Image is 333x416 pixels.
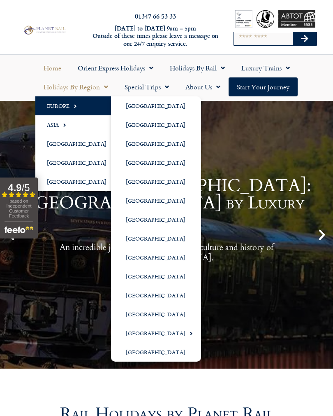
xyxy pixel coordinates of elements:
[35,96,122,115] a: Europe
[21,242,312,263] p: An incredible journey, experiencing the culture and history of [GEOGRAPHIC_DATA].
[111,324,201,343] a: [GEOGRAPHIC_DATA]
[111,96,201,115] a: [GEOGRAPHIC_DATA]
[162,58,233,77] a: Holidays by Rail
[116,77,177,96] a: Special Trips
[35,58,69,77] a: Home
[4,58,329,96] nav: Menu
[233,58,298,77] a: Luxury Trains
[135,11,176,21] a: 01347 66 53 33
[35,77,116,96] a: Holidays by Region
[35,115,122,134] a: Asia
[111,153,201,172] a: [GEOGRAPHIC_DATA]
[111,191,201,210] a: [GEOGRAPHIC_DATA]
[177,77,229,96] a: About Us
[111,115,201,134] a: [GEOGRAPHIC_DATA]
[111,210,201,229] a: [GEOGRAPHIC_DATA]
[35,134,122,153] a: [GEOGRAPHIC_DATA]
[293,32,317,45] button: Search
[111,134,201,153] a: [GEOGRAPHIC_DATA]
[111,229,201,248] a: [GEOGRAPHIC_DATA]
[69,58,162,77] a: Orient Express Holidays
[35,153,122,172] a: [GEOGRAPHIC_DATA]
[315,228,329,242] div: Next slide
[229,77,298,96] a: Start your Journey
[111,248,201,267] a: [GEOGRAPHIC_DATA]
[91,25,220,48] h6: [DATE] to [DATE] 9am – 5pm Outside of these times please leave a message on our 24/7 enquiry serv...
[111,267,201,286] a: [GEOGRAPHIC_DATA]
[111,305,201,324] a: [GEOGRAPHIC_DATA]
[111,286,201,305] a: [GEOGRAPHIC_DATA]
[21,177,312,229] h1: Seven Stars [GEOGRAPHIC_DATA]: [GEOGRAPHIC_DATA] by Luxury Train
[111,172,201,191] a: [GEOGRAPHIC_DATA]
[35,172,122,191] a: [GEOGRAPHIC_DATA]
[111,96,201,362] ul: Europe
[22,25,67,36] img: Planet Rail Train Holidays Logo
[111,343,201,362] a: [GEOGRAPHIC_DATA]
